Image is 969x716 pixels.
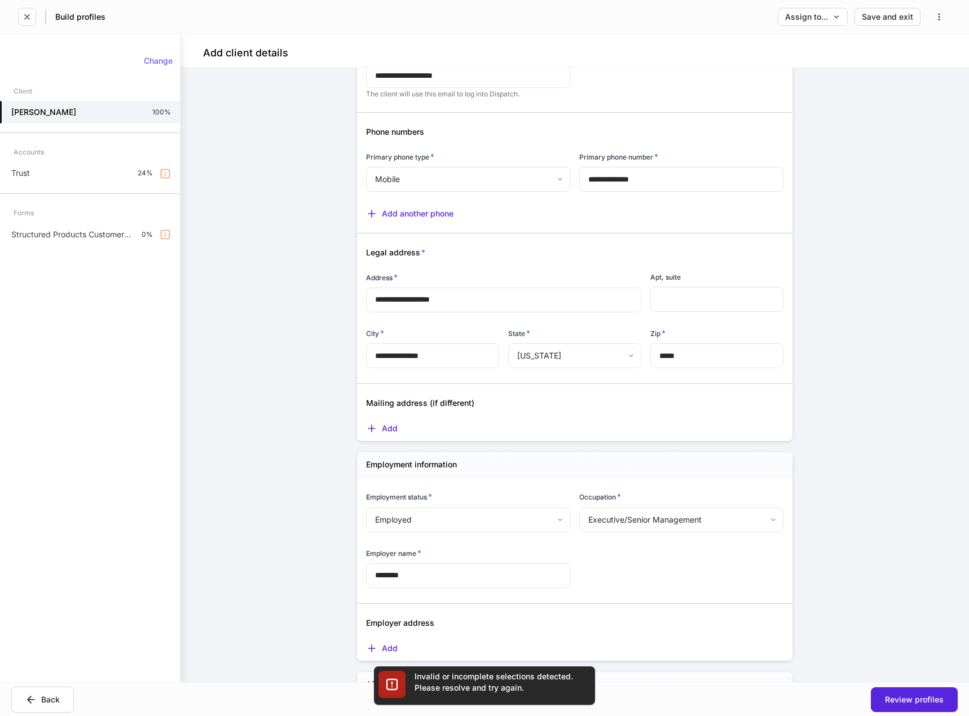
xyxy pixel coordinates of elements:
[14,142,44,162] div: Accounts
[25,694,60,705] div: Back
[778,8,848,26] button: Assign to...
[415,671,584,693] div: Invalid or incomplete selections detected. Please resolve and try again.
[357,233,783,258] div: Legal address
[650,328,666,339] h6: Zip
[366,151,434,162] h6: Primary phone type
[366,547,421,559] h6: Employer name
[11,229,133,240] p: Structured Products Customer Acknowledgements Disclosure
[855,8,920,26] button: Save and exit
[152,108,171,117] p: 100%
[11,167,30,179] p: Trust
[136,52,180,70] button: Change
[138,169,153,178] p: 24%
[357,113,783,138] div: Phone numbers
[366,679,407,690] h5: Affiliations
[366,167,570,192] div: Mobile
[366,272,398,283] h6: Address
[862,13,913,21] div: Save and exit
[144,57,173,65] div: Change
[366,643,398,654] button: Add
[366,491,432,502] h6: Employment status
[366,423,398,434] button: Add
[508,343,641,368] div: [US_STATE]
[203,46,288,60] h4: Add client details
[366,90,570,99] p: The client will use this email to log into Dispatch.
[366,459,457,470] h5: Employment information
[11,687,74,713] button: Back
[14,203,34,223] div: Forms
[357,384,783,409] div: Mailing address (if different)
[508,328,530,339] h6: State
[142,230,153,239] p: 0%
[871,687,958,712] button: Review profiles
[14,81,32,101] div: Client
[650,272,681,282] h6: Apt, suite
[579,151,658,162] h6: Primary phone number
[366,208,453,219] button: Add another phone
[579,491,621,502] h6: Occupation
[579,507,783,532] div: Executive/Senior Management
[366,507,570,532] div: Employed
[11,107,76,118] h5: [PERSON_NAME]
[785,13,840,21] div: Assign to...
[366,328,384,339] h6: City
[357,604,783,629] div: Employer address
[885,696,944,704] div: Review profiles
[55,11,105,23] h5: Build profiles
